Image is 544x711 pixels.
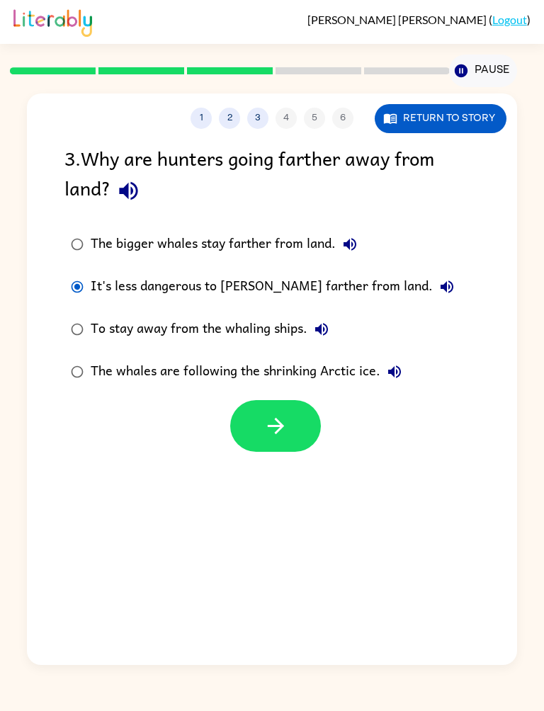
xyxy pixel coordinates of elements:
button: The bigger whales stay farther from land. [336,230,364,258]
button: Return to story [375,104,506,133]
div: The bigger whales stay farther from land. [91,230,364,258]
button: Pause [449,55,516,87]
button: To stay away from the whaling ships. [307,315,336,343]
span: [PERSON_NAME] [PERSON_NAME] [307,13,489,26]
a: Logout [492,13,527,26]
button: It's less dangerous to [PERSON_NAME] farther from land. [433,273,461,301]
button: The whales are following the shrinking Arctic ice. [380,358,409,386]
div: The whales are following the shrinking Arctic ice. [91,358,409,386]
img: Literably [13,6,92,37]
div: To stay away from the whaling ships. [91,315,336,343]
button: 1 [191,108,212,129]
div: It's less dangerous to [PERSON_NAME] farther from land. [91,273,461,301]
button: 3 [247,108,268,129]
div: ( ) [307,13,531,26]
button: 2 [219,108,240,129]
div: 3 . Why are hunters going farther away from land? [64,143,479,209]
